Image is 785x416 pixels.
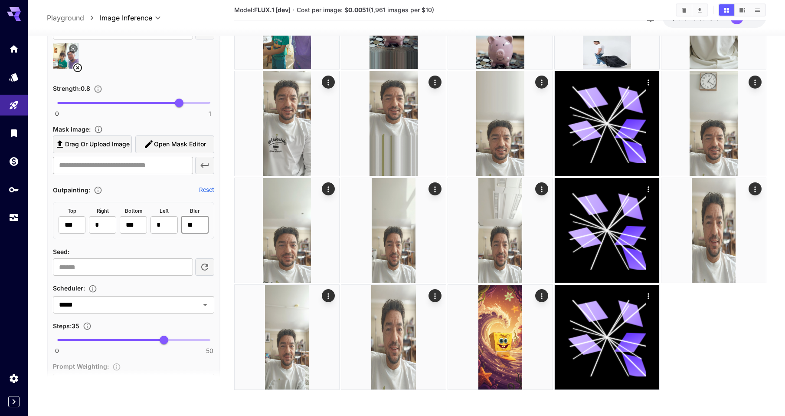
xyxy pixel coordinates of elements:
[199,185,214,194] button: Reset
[676,3,708,17] div: Clear ImagesDownload All
[719,4,734,16] button: Show images in grid view
[235,285,339,390] img: 9k=
[53,186,90,194] span: Outpainting :
[160,208,169,215] label: left
[641,182,654,195] div: Actions
[641,76,654,89] div: Actions
[53,285,85,292] span: Scheduler :
[693,14,723,22] span: credits left
[100,13,152,23] span: Image Inference
[641,289,654,302] div: Actions
[321,289,334,302] div: Actions
[90,186,106,195] button: Extends the image boundaries in specified directions.
[671,14,693,22] span: $19.62
[91,125,106,134] button: Upload a mask image to define the area to edit, or use the Mask Editor to create one from your se...
[85,284,101,293] button: Select the method used to control the image generation process. Different schedulers influence ho...
[254,6,291,13] b: FLUX.1 [dev]
[677,4,692,16] button: Clear Images
[234,6,291,13] span: Model:
[535,289,548,302] div: Actions
[53,124,214,178] div: Seed Image is required!
[53,248,69,255] span: Seed :
[428,76,441,89] div: Actions
[125,208,142,215] label: bottom
[535,76,548,89] div: Actions
[9,156,19,167] div: Wallet
[535,182,548,195] div: Actions
[9,100,19,111] div: Playground
[448,285,553,390] img: Z
[90,85,106,93] button: Control the influence of the seedImage in the generated output
[748,182,761,195] div: Actions
[9,212,19,223] div: Usage
[53,135,132,153] label: Drag or upload image
[292,5,294,15] p: ·
[9,72,19,83] div: Models
[750,4,765,16] button: Show images in list view
[9,184,19,195] div: API Keys
[448,178,553,283] img: 9k=
[341,285,446,390] img: 9k=
[9,43,19,54] div: Home
[321,76,334,89] div: Actions
[735,4,750,16] button: Show images in video view
[428,289,441,302] div: Actions
[68,208,76,215] label: top
[661,178,766,283] img: 2Q==
[209,109,211,118] span: 1
[97,208,109,215] label: right
[661,71,766,176] img: 2Q==
[53,125,91,133] span: Mask image :
[748,76,761,89] div: Actions
[53,361,214,392] div: Prompt Weighting is not compatible with FLUX models.
[297,6,434,13] span: Cost per image: $ (1,961 images per $10)
[428,182,441,195] div: Actions
[154,139,206,150] span: Open Mask Editor
[47,13,100,23] nav: breadcrumb
[235,178,339,283] img: 2Q==
[55,347,59,356] span: 0
[135,135,214,153] button: Open Mask Editor
[206,347,213,356] span: 50
[692,4,707,16] button: Download All
[235,71,339,176] img: Z
[448,71,553,176] img: 2Q==
[321,182,334,195] div: Actions
[199,299,211,311] button: Open
[8,396,20,407] button: Expand sidebar
[341,71,446,176] img: 2Q==
[55,109,59,118] span: 0
[190,208,200,215] label: Blur
[348,6,369,13] b: 0.0051
[53,322,79,330] span: Steps : 35
[79,322,95,331] button: Set the number of denoising steps used to refine the image. More steps typically lead to higher q...
[9,373,19,384] div: Settings
[65,139,130,150] span: Drag or upload image
[9,128,19,139] div: Library
[47,13,84,23] a: Playground
[53,85,90,92] span: Strength : 0.8
[341,178,446,283] img: Z
[718,3,766,17] div: Show images in grid viewShow images in video viewShow images in list view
